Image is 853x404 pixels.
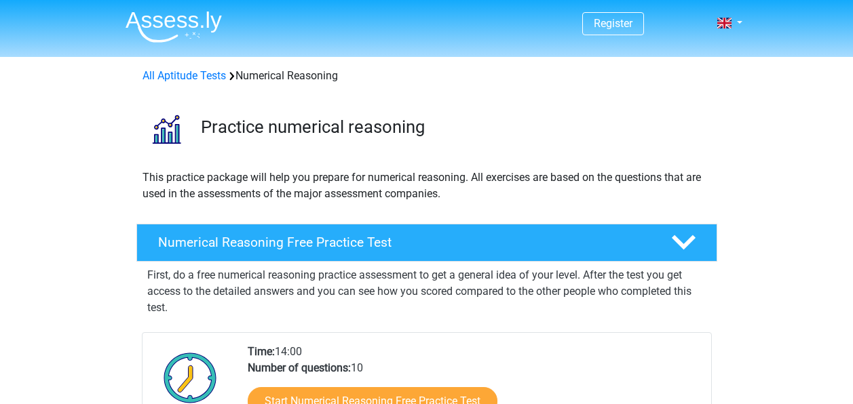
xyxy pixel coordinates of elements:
h4: Numerical Reasoning Free Practice Test [158,235,649,250]
h3: Practice numerical reasoning [201,117,706,138]
div: Numerical Reasoning [137,68,717,84]
p: First, do a free numerical reasoning practice assessment to get a general idea of your level. Aft... [147,267,706,316]
b: Time: [248,345,275,358]
a: Register [594,17,632,30]
p: This practice package will help you prepare for numerical reasoning. All exercises are based on t... [143,169,711,202]
b: Number of questions: [248,361,351,374]
img: Assessly [126,11,222,43]
a: Numerical Reasoning Free Practice Test [131,224,723,262]
img: numerical reasoning [137,100,195,158]
a: All Aptitude Tests [143,69,226,82]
